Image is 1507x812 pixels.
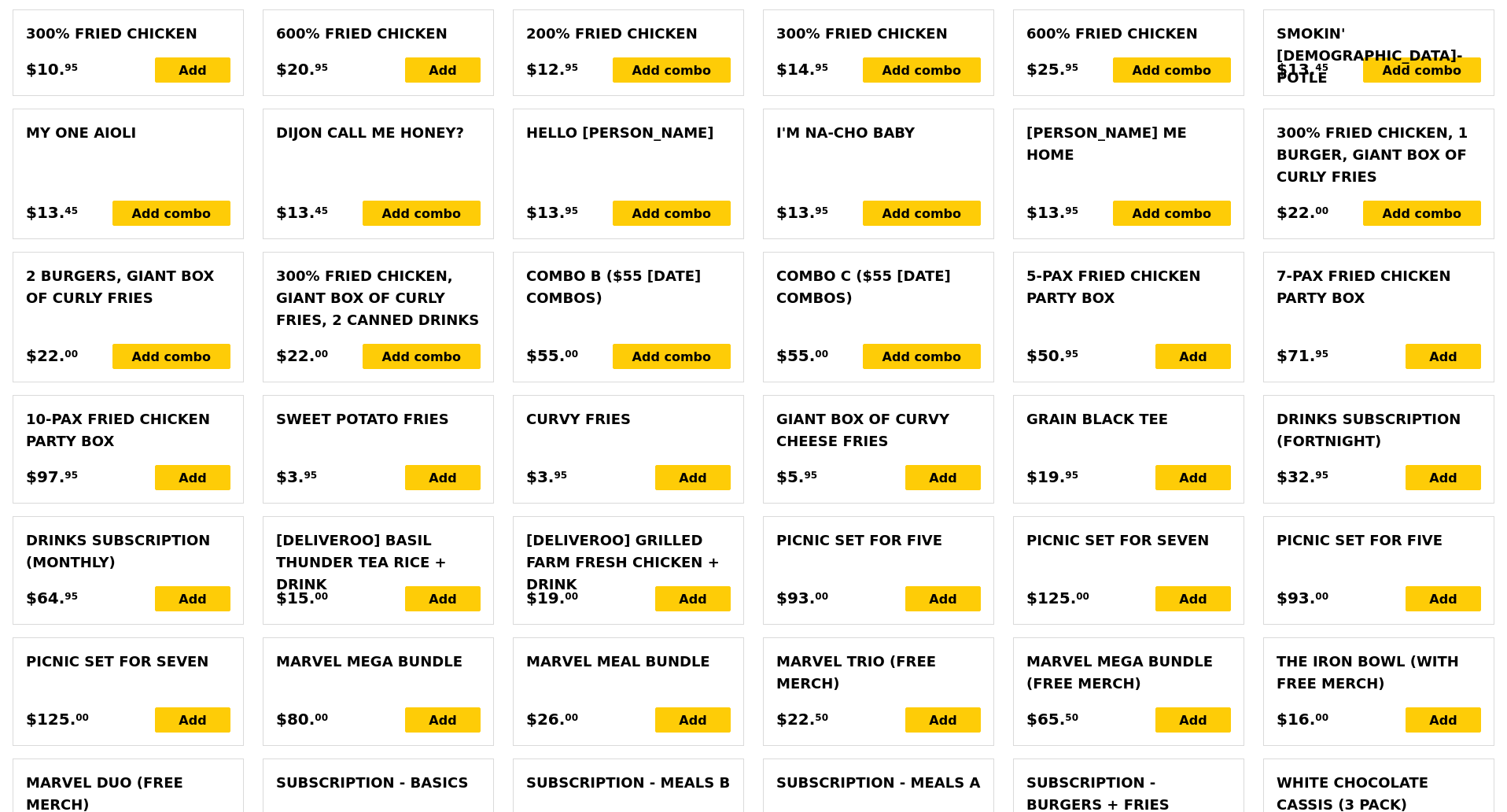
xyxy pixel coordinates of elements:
span: $13. [26,201,64,224]
div: Grain Black Tee [1026,408,1231,430]
span: 45 [1315,61,1328,74]
span: $93. [776,586,815,610]
span: 00 [565,590,578,603]
div: [PERSON_NAME] Me Home [1026,122,1231,166]
span: $125. [26,707,76,731]
div: Add [1406,465,1481,490]
span: $10. [26,57,64,81]
div: Marvel Mega Bundle [276,651,481,673]
span: 95 [1065,205,1078,217]
div: Add combo [363,201,481,226]
div: Subscription - Meals B [526,772,731,794]
span: 95 [304,469,317,482]
span: 95 [1065,61,1078,74]
span: 95 [64,590,78,603]
div: Picnic Set for Seven [1026,530,1231,552]
div: Curvy Fries [526,408,731,430]
span: 95 [565,205,578,217]
span: 00 [815,590,828,603]
div: Marvel Trio (Free merch) [776,651,981,695]
span: 95 [64,469,78,482]
div: 7-pax Fried Chicken Party Box [1277,265,1481,309]
span: $5. [776,465,804,489]
span: 00 [64,348,78,360]
span: 00 [315,711,328,724]
span: $26. [526,707,565,731]
div: Add [155,57,230,83]
div: My One Aioli [26,122,230,144]
span: $13. [1277,57,1315,81]
span: 00 [76,711,89,724]
span: $93. [1277,586,1315,610]
span: 95 [804,469,817,482]
span: $65. [1026,707,1065,731]
div: Sweet Potato Fries [276,408,481,430]
span: 95 [1315,348,1328,360]
div: Add [905,465,981,490]
span: 95 [815,61,828,74]
div: Add [655,465,731,490]
div: Hello [PERSON_NAME] [526,122,731,144]
span: 00 [1315,590,1328,603]
span: $13. [776,201,815,224]
div: The Iron Bowl (with free merch) [1277,651,1481,695]
span: $50. [1026,344,1065,367]
div: Add combo [613,57,731,83]
div: Add combo [1363,57,1481,83]
span: 00 [565,711,578,724]
span: 50 [815,711,828,724]
span: 00 [565,348,578,360]
span: $55. [776,344,815,367]
div: 5-pax Fried Chicken Party Box [1026,265,1231,309]
div: Add [405,465,481,490]
span: 95 [1315,469,1328,482]
div: Subscription - Meals A [776,772,981,794]
div: Add [1406,707,1481,733]
span: 00 [815,348,828,360]
span: $80. [276,707,315,731]
span: $71. [1277,344,1315,367]
span: $19. [526,586,565,610]
div: Picnic Set for Seven [26,651,230,673]
div: 600% Fried Chicken [1026,23,1231,45]
div: Marvel Mega Bundle (Free merch) [1026,651,1231,695]
span: $25. [1026,57,1065,81]
span: 00 [315,348,328,360]
span: 95 [554,469,567,482]
span: 00 [1315,711,1328,724]
span: 00 [1076,590,1089,603]
span: $64. [26,586,64,610]
span: $32. [1277,465,1315,489]
div: Dijon Call Me Honey? [276,122,481,144]
div: Add combo [1113,57,1231,83]
span: 95 [315,61,328,74]
span: $14. [776,57,815,81]
div: Add combo [613,344,731,369]
div: Add [1406,344,1481,369]
div: Drinks Subscription (Monthly) [26,530,230,574]
div: Add combo [863,344,981,369]
div: Picnic Set for Five [1277,530,1481,552]
span: $13. [526,201,565,224]
div: Add [155,465,230,490]
span: 00 [1315,205,1328,217]
span: 00 [315,590,328,603]
span: 95 [1065,469,1078,482]
div: [DELIVEROO] Basil Thunder Tea Rice + Drink [276,530,481,596]
span: $3. [276,465,304,489]
span: $125. [1026,586,1076,610]
div: 300% Fried Chicken [776,23,981,45]
div: 10-pax Fried Chicken Party Box [26,408,230,452]
span: $22. [1277,201,1315,224]
div: Add [905,586,981,611]
div: Add combo [112,344,230,369]
span: 50 [1065,711,1078,724]
span: $12. [526,57,565,81]
div: Add [405,586,481,611]
div: Add combo [863,57,981,83]
div: Add [1155,707,1231,733]
div: 300% Fried Chicken, 1 Burger, Giant Box of Curly Fries [1277,122,1481,188]
span: $97. [26,465,64,489]
span: $22. [776,707,815,731]
div: Combo B ($55 [DATE] Combos) [526,265,731,309]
